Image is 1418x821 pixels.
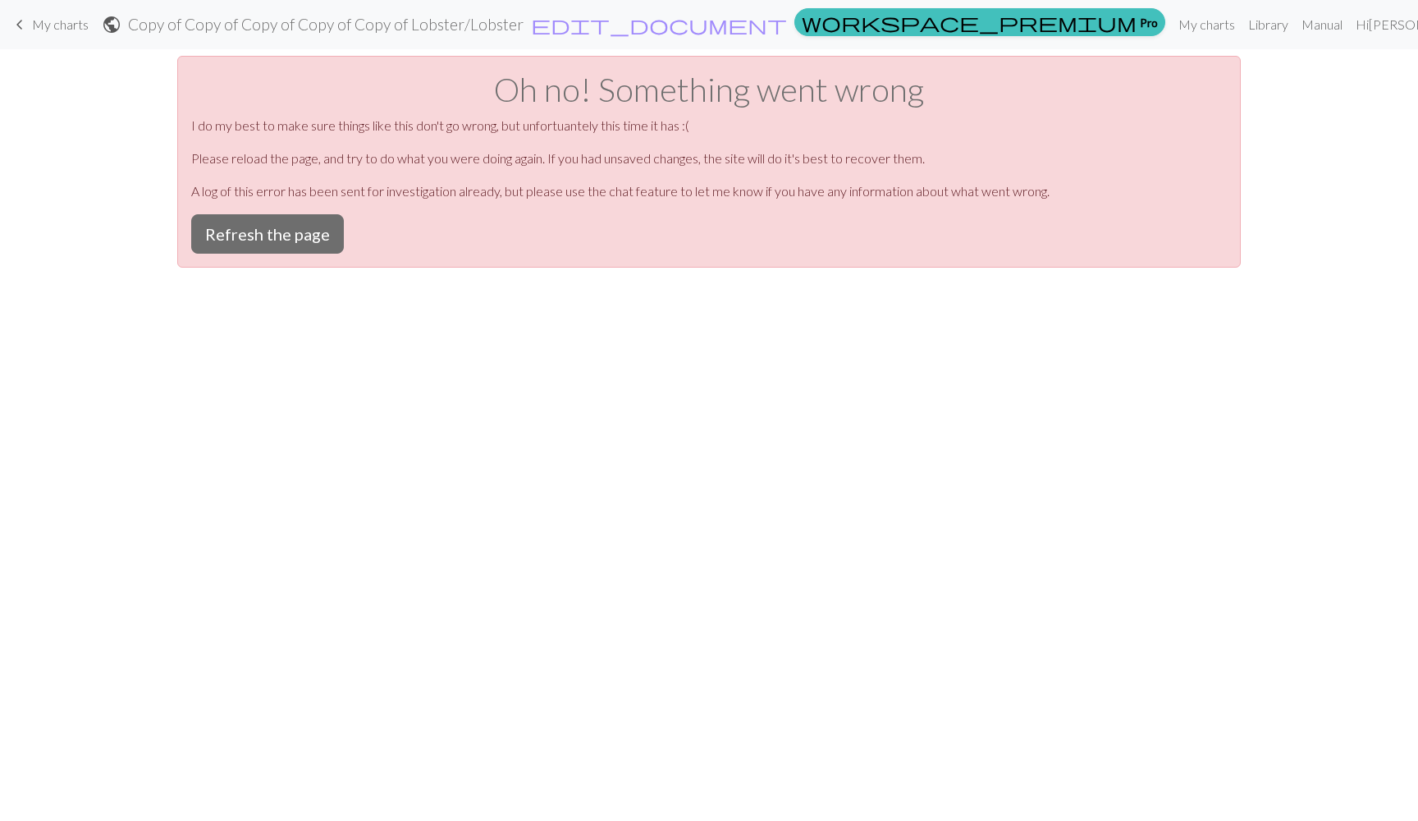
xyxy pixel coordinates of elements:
p: Please reload the page, and try to do what you were doing again. If you had unsaved changes, the ... [191,149,1227,168]
span: keyboard_arrow_left [10,13,30,36]
span: workspace_premium [802,11,1137,34]
span: My charts [32,16,89,32]
h1: Oh no! Something went wrong [191,70,1227,109]
a: My charts [10,11,89,39]
a: Pro [794,8,1165,36]
a: Manual [1295,8,1349,41]
a: My charts [1172,8,1242,41]
p: A log of this error has been sent for investigation already, but please use the chat feature to l... [191,181,1227,201]
a: Library [1242,8,1295,41]
button: Refresh the page [191,214,344,254]
p: I do my best to make sure things like this don't go wrong, but unfortuantely this time it has :( [191,116,1227,135]
span: public [102,13,121,36]
span: edit_document [531,13,787,36]
h2: Copy of Copy of Copy of Copy of Copy of Lobster / Lobster [128,15,524,34]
